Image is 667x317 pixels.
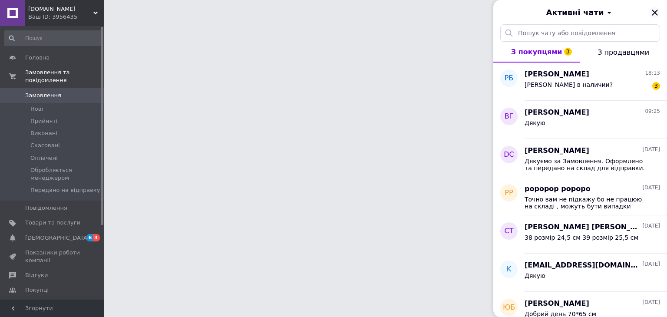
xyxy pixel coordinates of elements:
span: Головна [25,54,50,62]
span: Повідомлення [25,204,67,212]
span: [DATE] [642,184,660,192]
span: Передано на відправку [30,186,100,194]
span: Покупці [25,286,49,294]
span: [DATE] [642,222,660,230]
input: Пошук [4,30,102,46]
span: [PERSON_NAME] [525,299,589,309]
span: Market.com [28,5,93,13]
input: Пошук чату або повідомлення [500,24,660,42]
span: [PERSON_NAME] [525,108,589,118]
span: рр [505,188,513,198]
span: РБ [505,73,514,83]
div: Ваш ID: 3956435 [28,13,104,21]
span: Замовлення та повідомлення [25,69,104,84]
span: Товари та послуги [25,219,80,227]
span: СТ [505,226,514,236]
span: Дякую [525,272,545,279]
span: 3 [93,234,100,241]
span: Виконані [30,129,57,137]
span: ВГ [505,112,514,122]
span: Обробляється менеджером [30,166,102,182]
span: роророр ророро [525,184,591,194]
span: Активні чати [546,7,604,18]
span: Показники роботи компанії [25,249,80,264]
span: 3 [652,82,660,90]
span: 3 [564,48,572,56]
span: ЮБ [503,303,515,313]
span: [DEMOGRAPHIC_DATA] [25,234,89,242]
span: [PERSON_NAME] [525,146,589,156]
span: DC [504,150,514,160]
span: [DATE] [642,146,660,153]
span: Точно вам не підкажу бо не працюю на складі , можуть бути випадки звичайно , але краще перевіряти... [525,196,648,210]
button: З продавцями [580,42,667,63]
span: З покупцями [511,48,562,56]
button: ВГ[PERSON_NAME]09:25Дякую [493,101,667,139]
button: РБ[PERSON_NAME]18:13[PERSON_NAME] в наличии?3 [493,63,667,101]
span: [PERSON_NAME] в наличии? [525,81,613,88]
span: [EMAIL_ADDRESS][DOMAIN_NAME] [525,261,641,271]
span: Нові [30,105,43,113]
span: [DATE] [642,261,660,268]
span: 6 [86,234,93,241]
span: [PERSON_NAME] [PERSON_NAME] [525,222,641,232]
span: 09:25 [645,108,660,115]
span: Прийняті [30,117,57,125]
span: Відгуки [25,271,48,279]
button: З покупцями3 [493,42,580,63]
span: Оплачені [30,154,58,162]
span: З продавцями [598,48,649,56]
button: Закрити [650,7,660,18]
span: [PERSON_NAME] [525,69,589,79]
button: Активні чати [518,7,643,18]
span: k [507,264,512,274]
span: Скасовані [30,142,60,149]
span: Замовлення [25,92,61,99]
button: ррроророр ророро[DATE]Точно вам не підкажу бо не працюю на складі , можуть бути випадки звичайно ... [493,177,667,215]
button: DC[PERSON_NAME][DATE]Дякуємо за Замовлення. Оформлено та передано на склад для відправки. Очікуйт... [493,139,667,177]
span: 18:13 [645,69,660,77]
button: k[EMAIL_ADDRESS][DOMAIN_NAME][DATE]Дякую [493,254,667,292]
span: 38 розмір 24,5 см 39 розмір 25,5 см [525,234,638,241]
span: [DATE] [642,299,660,306]
button: СТ[PERSON_NAME] [PERSON_NAME][DATE]38 розмір 24,5 см 39 розмір 25,5 см [493,215,667,254]
span: Дякуємо за Замовлення. Оформлено та передано на склад для відправки. Очікуйте будь-ласка ТТН. Мир... [525,158,648,172]
span: Дякую [525,119,545,126]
